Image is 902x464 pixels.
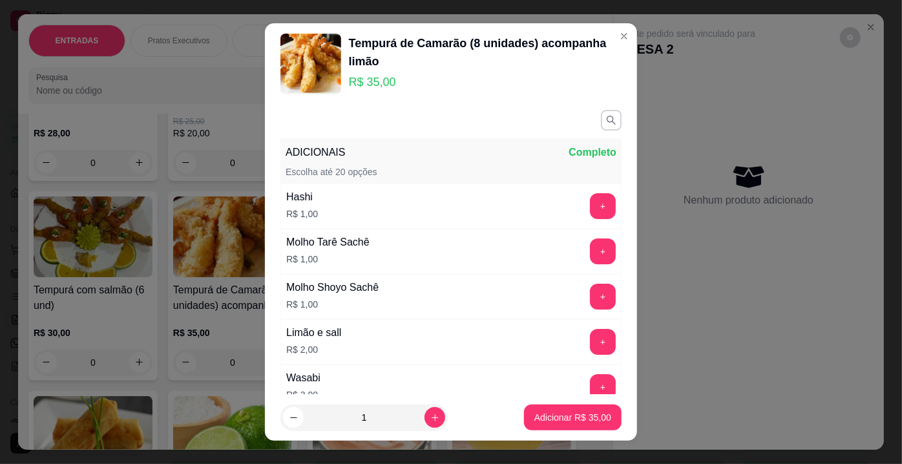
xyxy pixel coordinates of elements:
p: Completo [569,145,616,160]
button: add [590,238,616,264]
div: Molho Shoyo Sachê [286,280,379,295]
div: Hashi [286,189,318,205]
p: R$ 2,00 [286,343,341,356]
div: Tempurá de Camarão (8 unidades) acompanha limão [349,34,622,70]
div: Wasabi [286,370,320,386]
button: add [590,284,616,310]
button: Adicionar R$ 35,00 [524,405,622,430]
button: add [590,374,616,400]
button: Close [614,26,635,47]
div: Molho Tarê Sachê [286,235,370,250]
img: product-image [280,34,341,94]
p: R$ 1,00 [286,207,318,220]
button: increase-product-quantity [425,407,445,428]
button: add [590,193,616,219]
button: add [590,329,616,355]
div: Limão e sall [286,325,341,341]
p: R$ 3,00 [286,388,320,401]
p: R$ 1,00 [286,253,370,266]
p: Escolha até 20 opções [286,165,377,178]
p: R$ 1,00 [286,298,379,311]
p: Adicionar R$ 35,00 [534,411,611,424]
button: decrease-product-quantity [283,407,304,428]
p: ADICIONAIS [286,145,345,160]
p: R$ 35,00 [349,73,622,91]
